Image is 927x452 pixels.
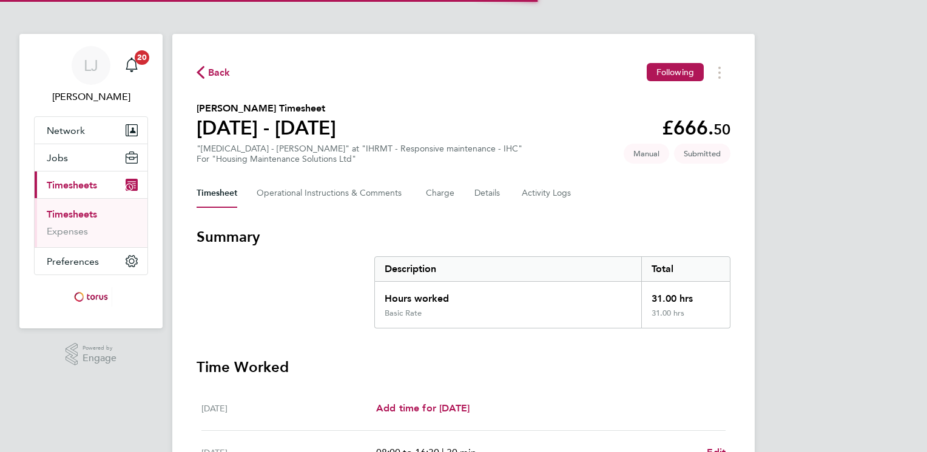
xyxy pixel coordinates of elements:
h1: [DATE] - [DATE] [197,116,336,140]
button: Details [474,179,502,208]
div: Hours worked [375,282,641,308]
span: Engage [83,353,116,364]
app-decimal: £666. [662,116,730,139]
button: Back [197,65,231,80]
a: Timesheets [47,208,97,220]
button: Charge [426,179,455,208]
span: Network [47,125,85,136]
span: 20 [135,50,149,65]
span: Following [656,67,694,78]
div: Basic Rate [385,308,422,318]
span: Timesheets [47,179,97,191]
a: 20 [120,46,144,85]
a: Go to home page [34,287,148,307]
span: This timesheet is Submitted. [674,144,730,164]
nav: Main navigation [19,34,163,328]
div: Total [641,257,730,281]
img: torus-logo-retina.png [70,287,112,307]
h3: Time Worked [197,357,730,377]
a: Expenses [47,225,88,237]
span: LJ [84,58,98,73]
div: Timesheets [35,198,147,247]
button: Network [35,117,147,144]
span: Lee Johnson [34,90,148,104]
span: Back [208,65,231,80]
span: Powered by [83,343,116,353]
a: Powered byEngage [66,343,117,366]
div: [DATE] [201,401,376,416]
button: Timesheets Menu [709,63,730,82]
h2: [PERSON_NAME] Timesheet [197,101,336,116]
button: Preferences [35,248,147,274]
a: Add time for [DATE] [376,401,470,416]
span: Add time for [DATE] [376,402,470,414]
button: Timesheet [197,179,237,208]
span: This timesheet was manually created. [624,144,669,164]
div: 31.00 hrs [641,282,730,308]
button: Jobs [35,144,147,171]
div: For "Housing Maintenance Solutions Ltd" [197,154,522,164]
button: Activity Logs [522,179,573,208]
div: Description [375,257,641,281]
a: LJ[PERSON_NAME] [34,46,148,104]
div: Summary [374,256,730,328]
div: "[MEDICAL_DATA] - [PERSON_NAME]" at "IHRMT - Responsive maintenance - IHC" [197,144,522,164]
div: 31.00 hrs [641,308,730,328]
span: Preferences [47,256,99,267]
button: Following [647,63,704,81]
button: Operational Instructions & Comments [257,179,406,208]
h3: Summary [197,227,730,247]
span: 50 [713,121,730,138]
button: Timesheets [35,171,147,198]
span: Jobs [47,152,68,164]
